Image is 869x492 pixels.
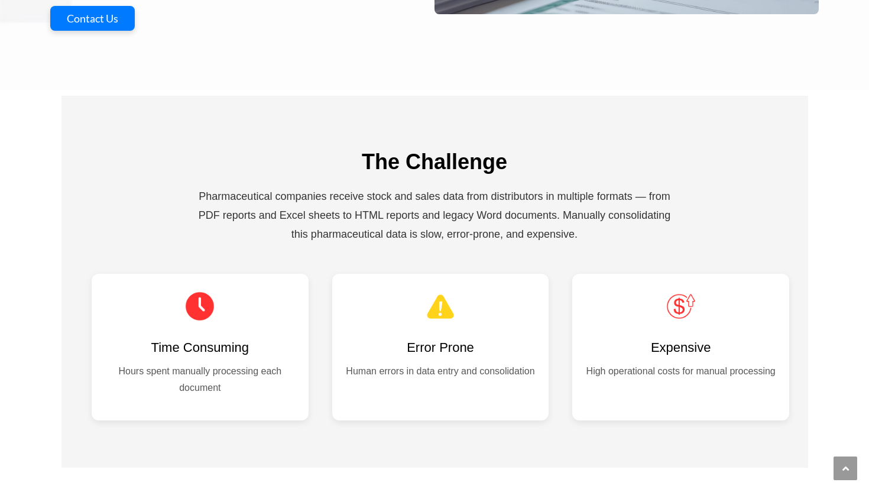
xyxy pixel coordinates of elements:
h2: The Challenge [80,149,789,174]
a: Contact Us [50,6,135,31]
img: Error Icon [426,292,455,321]
h3: Time Consuming [103,339,297,357]
p: Human errors in data entry and consolidation [344,363,537,380]
a: Scroll to the top of the page [834,457,857,480]
p: High operational costs for manual processing [584,363,777,380]
img: Time Icon [185,292,215,321]
h3: Expensive [584,339,777,357]
p: Hours spent manually processing each document [103,363,297,397]
img: Cost Icon [666,292,696,321]
p: Pharmaceutical companies receive stock and sales data from distributors in multiple formats — fro... [198,187,671,244]
h3: Error Prone [344,339,537,357]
